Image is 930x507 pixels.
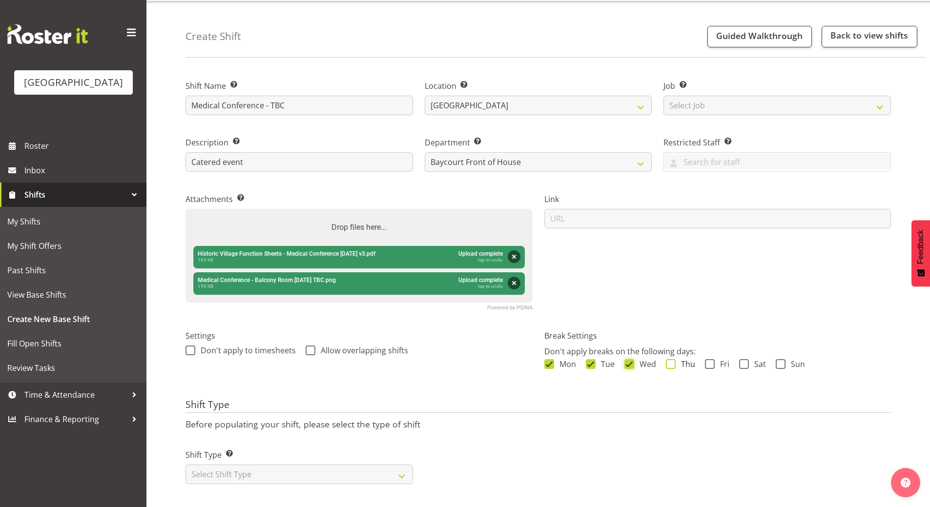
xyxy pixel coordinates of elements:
[663,137,891,148] label: Restricted Staff
[7,239,139,253] span: My Shift Offers
[7,336,139,351] span: Fill Open Shifts
[2,258,144,283] a: Past Shifts
[916,230,925,264] span: Feedback
[544,345,891,357] p: Don't apply breaks on the following days:
[544,330,891,342] label: Break Settings
[7,361,139,375] span: Review Tasks
[328,218,391,237] label: Drop files here...
[2,331,144,356] a: Fill Open Shifts
[186,96,413,115] input: Shift Name
[2,209,144,234] a: My Shifts
[911,220,930,286] button: Feedback - Show survey
[716,30,803,41] span: Guided Walkthrough
[2,234,144,258] a: My Shift Offers
[186,330,533,342] label: Settings
[24,163,142,178] span: Inbox
[554,359,576,369] span: Mon
[707,26,812,47] button: Guided Walkthrough
[676,359,695,369] span: Thu
[186,152,413,172] input: Description
[2,307,144,331] a: Create New Base Shift
[186,419,891,429] p: Before populating your shift, please select the type of shift
[2,283,144,307] a: View Base Shifts
[24,75,123,90] div: [GEOGRAPHIC_DATA]
[7,214,139,229] span: My Shifts
[7,263,139,278] span: Past Shifts
[663,80,891,92] label: Job
[24,139,142,153] span: Roster
[186,31,241,42] h4: Create Shift
[544,209,891,228] input: URL
[315,345,408,355] span: Allow overlapping shifts
[186,137,413,148] label: Description
[186,193,533,205] label: Attachments
[7,287,139,302] span: View Base Shifts
[749,359,766,369] span: Sat
[7,312,139,326] span: Create New Base Shift
[186,449,413,461] label: Shift Type
[664,154,890,169] input: Search for staff
[785,359,805,369] span: Sun
[544,193,891,205] label: Link
[24,187,127,202] span: Shifts
[7,24,88,44] img: Rosterit website logo
[487,305,533,310] a: Powered by PQINA
[425,80,652,92] label: Location
[901,478,910,487] img: help-xxl-2.png
[425,137,652,148] label: Department
[715,359,729,369] span: Fri
[186,80,413,92] label: Shift Name
[822,26,917,47] a: Back to view shifts
[186,399,891,413] h4: Shift Type
[195,345,296,355] span: Don't apply to timesheets
[634,359,656,369] span: Wed
[24,412,127,426] span: Finance & Reporting
[2,356,144,380] a: Review Tasks
[24,387,127,402] span: Time & Attendance
[596,359,615,369] span: Tue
